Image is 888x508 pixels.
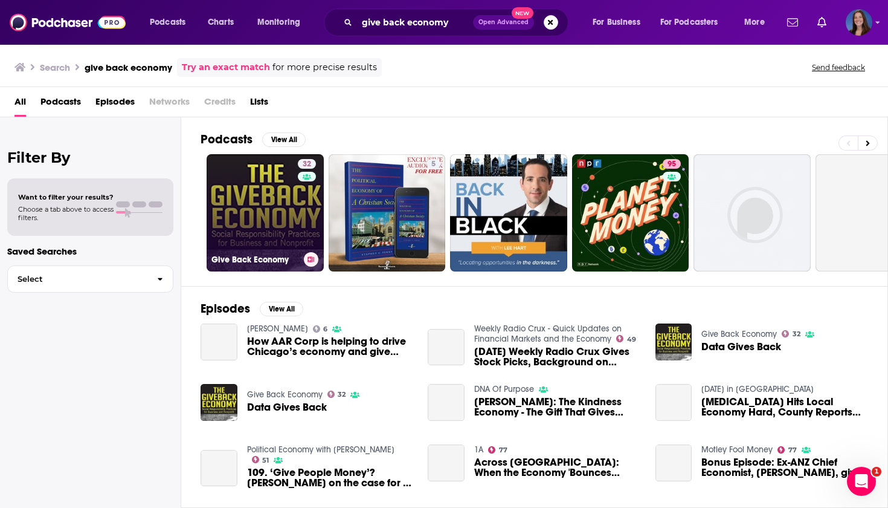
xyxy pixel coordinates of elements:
[846,9,872,36] span: Logged in as emmadonovan
[474,347,641,367] span: [DATE] Weekly Radio Crux Gives Stock Picks, Background on China’s Economy, and Financial Advice T...
[272,60,377,74] span: for more precise results
[428,384,465,421] a: Anna Sheppard: The Kindness Economy - The Gift That Gives Back
[701,329,777,339] a: Give Back Economy
[701,397,868,417] span: [MEDICAL_DATA] Hits Local Economy Hard, County Reports 3rd Death, Restaurant Gives Back
[298,159,316,169] a: 32
[7,265,173,293] button: Select
[846,9,872,36] img: User Profile
[149,92,190,117] span: Networks
[7,246,173,257] p: Saved Searches
[14,92,26,117] a: All
[329,154,446,272] a: 5
[593,14,640,31] span: For Business
[660,14,718,31] span: For Podcasters
[474,457,641,478] span: Across [GEOGRAPHIC_DATA]: When the Economy 'Bounces Back,' Who Actually Recovers?
[872,467,881,477] span: 1
[701,342,781,352] a: Data Gives Back
[473,15,534,30] button: Open AdvancedNew
[744,14,765,31] span: More
[207,154,324,272] a: 32Give Back Economy
[247,467,414,488] a: 109. ‘Give People Money’? Annie Lowrey on the case for a Universal Basic Income – Political Econo...
[10,11,126,34] img: Podchaser - Follow, Share and Rate Podcasts
[95,92,135,117] a: Episodes
[793,331,800,337] span: 32
[262,132,306,147] button: View All
[584,13,655,32] button: open menu
[616,335,636,342] a: 49
[655,384,692,421] a: Coronavirus Hits Local Economy Hard, County Reports 3rd Death, Restaurant Gives Back
[201,132,253,147] h2: Podcasts
[201,301,250,316] h2: Episodes
[247,402,327,412] a: Data Gives Back
[204,92,236,117] span: Credits
[247,389,323,400] a: Give Back Economy
[249,13,316,32] button: open menu
[85,62,172,73] h3: give back economy
[211,255,299,265] h3: Give Back Economy
[736,13,780,32] button: open menu
[782,12,803,33] a: Show notifications dropdown
[846,9,872,36] button: Show profile menu
[474,397,641,417] a: Anna Sheppard: The Kindness Economy - The Gift That Gives Back
[426,159,440,169] a: 5
[474,457,641,478] a: Across America: When the Economy 'Bounces Back,' Who Actually Recovers?
[247,336,414,357] a: How AAR Corp is helping to drive Chicago’s economy and give back to the community
[701,457,868,478] span: Bonus Episode: Ex-ANZ Chief Economist, [PERSON_NAME], gives his prognosis for the Australian economy
[40,92,81,117] a: Podcasts
[327,391,346,398] a: 32
[499,448,507,453] span: 77
[512,7,533,19] span: New
[262,458,269,463] span: 51
[250,92,268,117] a: Lists
[627,337,636,342] span: 49
[141,13,201,32] button: open menu
[701,397,868,417] a: Coronavirus Hits Local Economy Hard, County Reports 3rd Death, Restaurant Gives Back
[201,450,237,487] a: 109. ‘Give People Money’? Annie Lowrey on the case for a Universal Basic Income – Political Econo...
[40,62,70,73] h3: Search
[431,158,436,171] span: 5
[200,13,241,32] a: Charts
[701,444,773,455] a: Motley Fool Money
[335,8,580,36] div: Search podcasts, credits, & more...
[663,159,681,169] a: 95
[655,324,692,360] img: Data Gives Back
[252,456,269,463] a: 51
[7,149,173,166] h2: Filter By
[18,193,114,201] span: Want to filter your results?
[488,446,507,454] a: 77
[247,467,414,488] span: 109. ‘Give People Money’? [PERSON_NAME] on the case for a Universal Basic Income – Political Econ...
[182,60,270,74] a: Try an exact match
[201,324,237,360] a: How AAR Corp is helping to drive Chicago’s economy and give back to the community
[260,302,303,316] button: View All
[428,329,465,366] a: 10-18-12 Weekly Radio Crux Gives Stock Picks, Background on China’s Economy, and Financial Advice...
[357,13,473,32] input: Search podcasts, credits, & more...
[812,12,831,33] a: Show notifications dropdown
[478,19,529,25] span: Open Advanced
[474,347,641,367] a: 10-18-12 Weekly Radio Crux Gives Stock Picks, Background on China’s Economy, and Financial Advice...
[338,392,346,397] span: 32
[150,14,185,31] span: Podcasts
[847,467,876,496] iframe: Intercom live chat
[474,324,622,344] a: Weekly Radio Crux - Quick Updates on Financial Markets and the Economy
[313,325,328,333] a: 6
[323,327,327,332] span: 6
[668,158,676,171] span: 95
[247,444,394,455] a: Political Economy with Jim Pethokoukis
[572,154,689,272] a: 95
[247,324,308,334] a: Roe Conn
[257,14,300,31] span: Monitoring
[652,13,736,32] button: open menu
[474,397,641,417] span: [PERSON_NAME]: The Kindness Economy - The Gift That Gives Back
[303,158,311,171] span: 32
[701,457,868,478] a: Bonus Episode: Ex-ANZ Chief Economist, Professor Warren Hogan, gives his prognosis for the Austra...
[808,62,869,73] button: Send feedback
[428,444,465,481] a: Across America: When the Economy 'Bounces Back,' Who Actually Recovers?
[201,384,237,421] a: Data Gives Back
